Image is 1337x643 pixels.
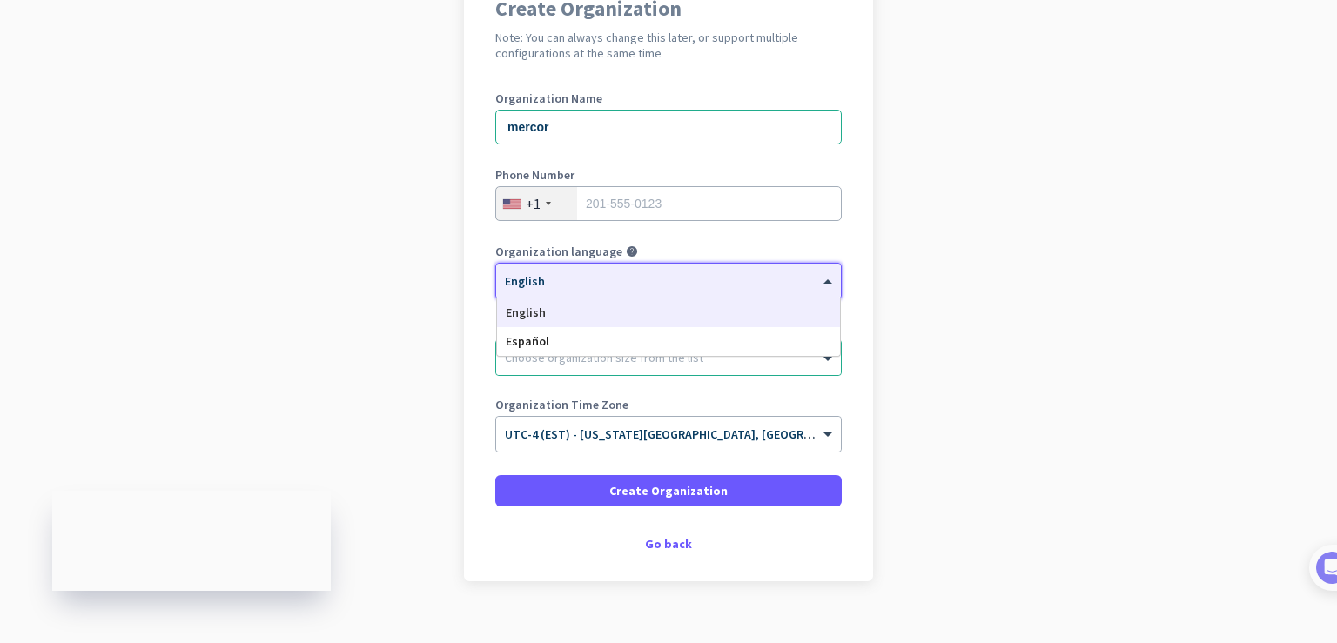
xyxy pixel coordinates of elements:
span: Create Organization [609,482,728,499]
input: What is the name of your organization? [495,110,842,144]
div: Options List [497,298,840,356]
span: English [506,305,546,320]
div: Go back [495,538,842,550]
label: Organization Name [495,92,842,104]
div: +1 [526,195,541,212]
label: Organization Time Zone [495,399,842,411]
iframe: Insightful Status [52,491,331,591]
i: help [626,245,638,258]
label: Organization Size (Optional) [495,322,842,334]
span: Español [506,333,549,349]
label: Phone Number [495,169,842,181]
input: 201-555-0123 [495,186,842,221]
button: Create Organization [495,475,842,506]
label: Organization language [495,245,622,258]
h2: Note: You can always change this later, or support multiple configurations at the same time [495,30,842,61]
